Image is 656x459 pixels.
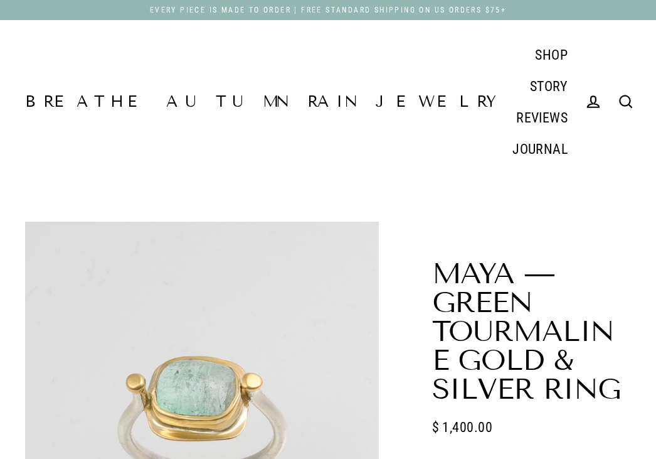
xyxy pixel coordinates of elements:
[432,259,631,404] h1: Maya — Green Tourmaline Gold & Silver Ring
[432,416,493,438] span: $ 1,400.00
[503,134,577,165] a: JOURNAL
[521,70,577,102] a: STORY
[526,39,577,70] a: SHOP
[25,94,503,110] a: Breathe Autumn Rain Jewelry
[503,39,577,165] div: Primary
[507,102,577,133] a: REVIEWS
